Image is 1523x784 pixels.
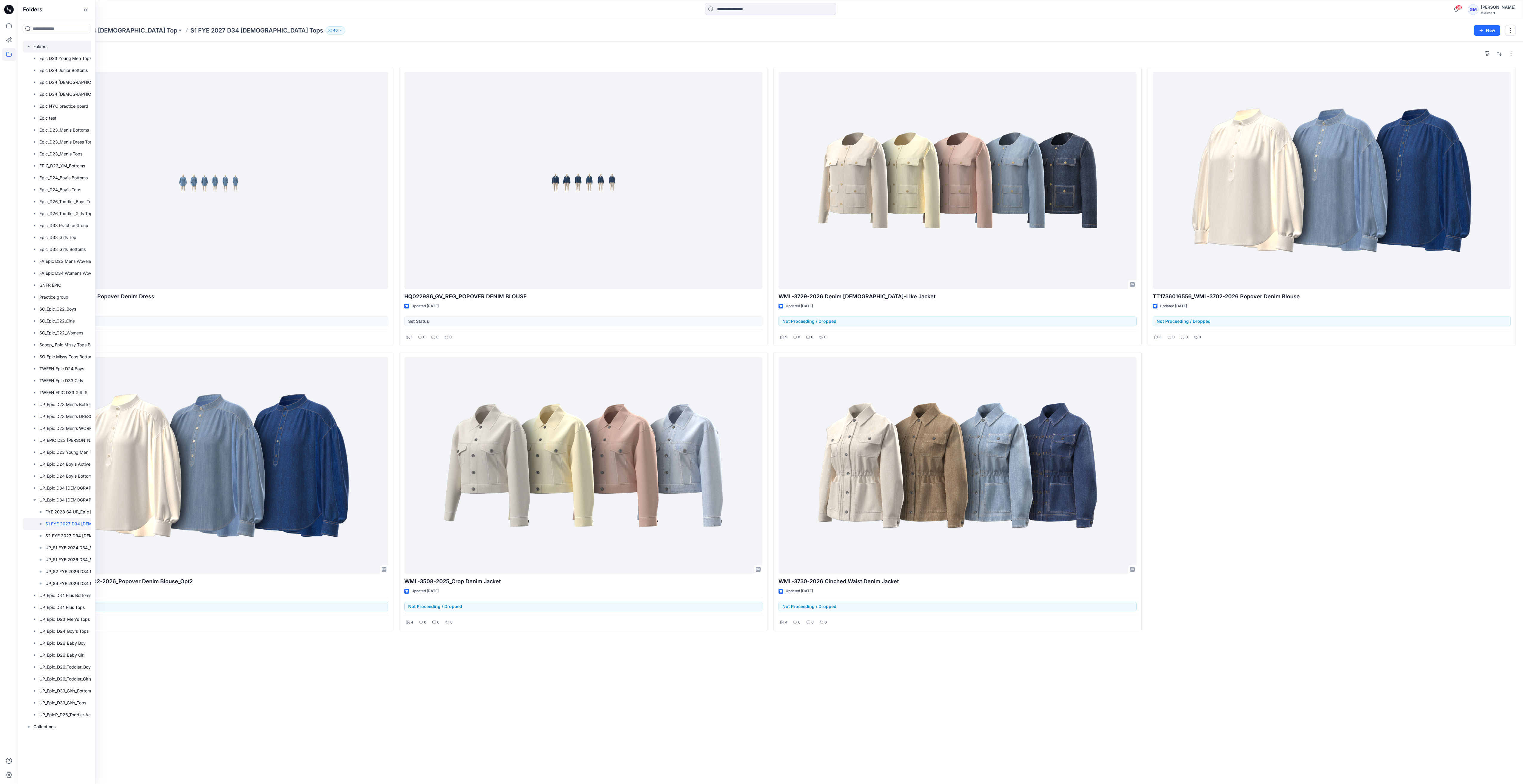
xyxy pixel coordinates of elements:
[1172,334,1175,340] p: 0
[411,619,413,626] p: 4
[450,619,453,626] p: 0
[190,26,323,35] p: S1 FYE 2027 D34 [DEMOGRAPHIC_DATA] Tops
[45,508,109,516] p: FYE 2023 S4 UP_Epic [DEMOGRAPHIC_DATA] Top Board
[436,334,439,340] p: 0
[45,556,109,563] p: UP_S1 FYE 2026 D34_Missy Tops Epic
[798,334,800,340] p: 0
[779,577,1137,586] p: WML-3730-2026 Cinched Waist Denim Jacket
[33,723,56,730] p: Collections
[411,303,439,309] p: Updated [DATE]
[45,532,109,539] p: S2 FYE 2027 D34 [DEMOGRAPHIC_DATA] Woven Tops and Jackets
[1456,5,1462,10] span: 56
[1474,25,1500,36] button: New
[326,26,345,35] button: 46
[786,303,813,309] p: Updated [DATE]
[1481,4,1516,11] div: [PERSON_NAME]
[824,334,827,340] p: 0
[1153,292,1511,301] p: TT1736016556_WML-3702-2026 Popover Denim Blouse
[30,577,388,586] p: TT1736016556_WML-3702-2026_Popover Denim Blouse_Opt2
[1160,303,1187,309] p: Updated [DATE]
[449,334,452,340] p: 0
[779,357,1137,574] a: WML-3730-2026 Cinched Waist Denim Jacket
[811,334,813,340] p: 0
[404,577,762,586] p: WML-3508-2025_Crop Denim Jacket
[45,520,109,527] p: S1 FYE 2027 D34 [DEMOGRAPHIC_DATA] Tops
[1159,334,1162,340] p: 3
[1481,11,1516,15] div: Walmart
[404,357,762,574] a: WML-3508-2025_Crop Denim Jacket
[1199,334,1201,340] p: 0
[333,27,338,34] p: 46
[424,619,426,626] p: 0
[1186,334,1188,340] p: 0
[785,334,787,340] p: 5
[411,588,439,594] p: Updated [DATE]
[404,292,762,301] p: HQ022986_GV_REG_POPOVER DENIM BLOUSE
[45,580,109,587] p: UP_S4 FYE 2026 D34 Missy Tops
[30,357,388,574] a: TT1736016556_WML-3702-2026_Popover Denim Blouse_Opt2
[437,619,440,626] p: 0
[45,544,109,551] p: UP_S1 FYE 2024 D34_Missy Tops Epic
[786,588,813,594] p: Updated [DATE]
[785,619,787,626] p: 4
[59,26,177,35] a: UP_Epic D34 [DEMOGRAPHIC_DATA] Top
[1153,72,1511,289] a: TT1736016556_WML-3702-2026 Popover Denim Blouse
[30,72,388,289] a: HQ023646_GV_REG_Mini Popover Denim Dress
[811,619,814,626] p: 0
[798,619,801,626] p: 0
[45,568,109,575] p: UP_S2 FYE 2026 D34 Missy Tops
[30,292,388,301] p: HQ023646_GV_REG_Mini Popover Denim Dress
[779,292,1137,301] p: WML-3729-2026 Denim [DEMOGRAPHIC_DATA]-Like Jacket
[779,72,1137,289] a: WML-3729-2026 Denim Lady-Like Jacket
[411,334,412,340] p: 1
[1468,4,1479,15] div: GM
[824,619,827,626] p: 0
[404,72,762,289] a: HQ022986_GV_REG_POPOVER DENIM BLOUSE
[423,334,426,340] p: 0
